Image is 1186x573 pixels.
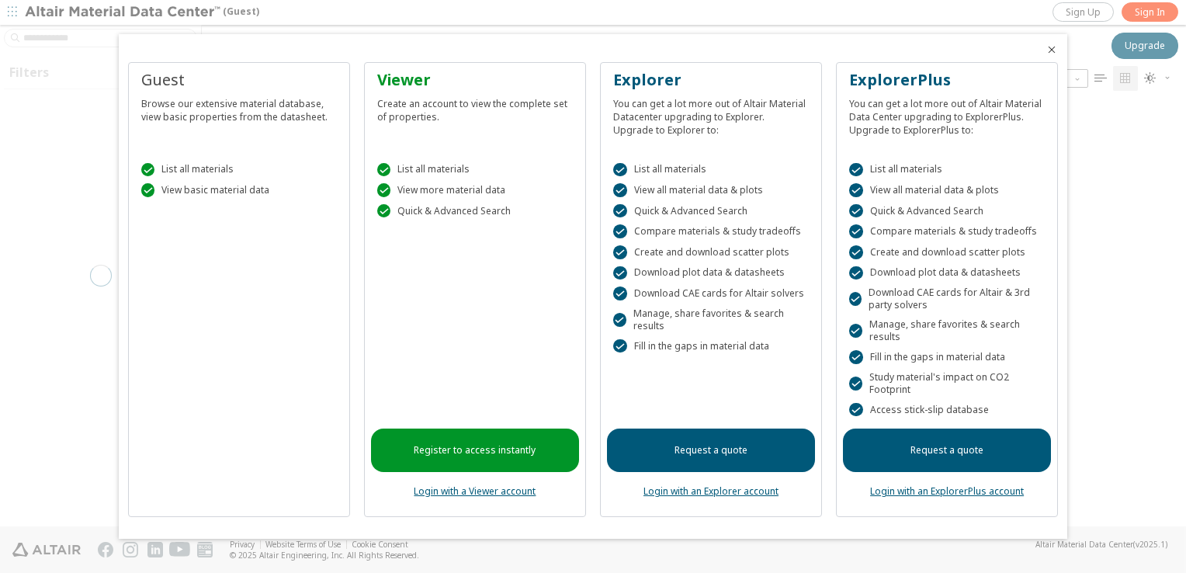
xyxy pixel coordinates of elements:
div: You can get a lot more out of Altair Material Datacenter upgrading to Explorer. Upgrade to Explor... [613,91,809,137]
div: View basic material data [141,183,337,197]
a: Request a quote [843,429,1051,472]
div: You can get a lot more out of Altair Material Data Center upgrading to ExplorerPlus. Upgrade to E... [849,91,1045,137]
div: Manage, share favorites & search results [613,307,809,332]
div:  [613,183,627,197]
div:  [849,324,862,338]
div: Quick & Advanced Search [613,204,809,218]
div:  [613,224,627,238]
div: List all materials [141,163,337,177]
div: Quick & Advanced Search [377,204,573,218]
div: Compare materials & study tradeoffs [849,224,1045,238]
div: View all material data & plots [849,183,1045,197]
div: Quick & Advanced Search [849,204,1045,218]
div: List all materials [613,163,809,177]
div:  [613,266,627,280]
div:  [849,403,863,417]
div:  [377,183,391,197]
a: Request a quote [607,429,815,472]
a: Login with an ExplorerPlus account [870,484,1024,498]
div:  [613,286,627,300]
div: List all materials [849,163,1045,177]
a: Register to access instantly [371,429,579,472]
div:  [613,163,627,177]
button: Close [1046,43,1058,56]
a: Login with an Explorer account [643,484,779,498]
div: Create and download scatter plots [849,245,1045,259]
div:  [141,163,155,177]
div: List all materials [377,163,573,177]
div:  [613,339,627,353]
div: Fill in the gaps in material data [613,339,809,353]
div: Browse our extensive material database, view basic properties from the datasheet. [141,91,337,123]
div: Download CAE cards for Altair solvers [613,286,809,300]
div:  [613,313,626,327]
div: Explorer [613,69,809,91]
a: Login with a Viewer account [414,484,536,498]
div:  [849,266,863,280]
div: Fill in the gaps in material data [849,350,1045,364]
div: Viewer [377,69,573,91]
div:  [377,204,391,218]
div:  [849,350,863,364]
div:  [849,163,863,177]
div:  [849,245,863,259]
div: Study material's impact on CO2 Footprint [849,371,1045,396]
div:  [849,224,863,238]
div: Create an account to view the complete set of properties. [377,91,573,123]
div:  [613,204,627,218]
div: ExplorerPlus [849,69,1045,91]
div: Access stick-slip database [849,403,1045,417]
div: Manage, share favorites & search results [849,318,1045,343]
div: Guest [141,69,337,91]
div:  [141,183,155,197]
div:  [377,163,391,177]
div: Compare materials & study tradeoffs [613,224,809,238]
div: Download plot data & datasheets [849,266,1045,280]
div: Create and download scatter plots [613,245,809,259]
div:  [849,292,862,306]
div: View all material data & plots [613,183,809,197]
div: Download plot data & datasheets [613,266,809,280]
div: View more material data [377,183,573,197]
div:  [849,183,863,197]
div:  [849,377,862,391]
div:  [849,204,863,218]
div:  [613,245,627,259]
div: Download CAE cards for Altair & 3rd party solvers [849,286,1045,311]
